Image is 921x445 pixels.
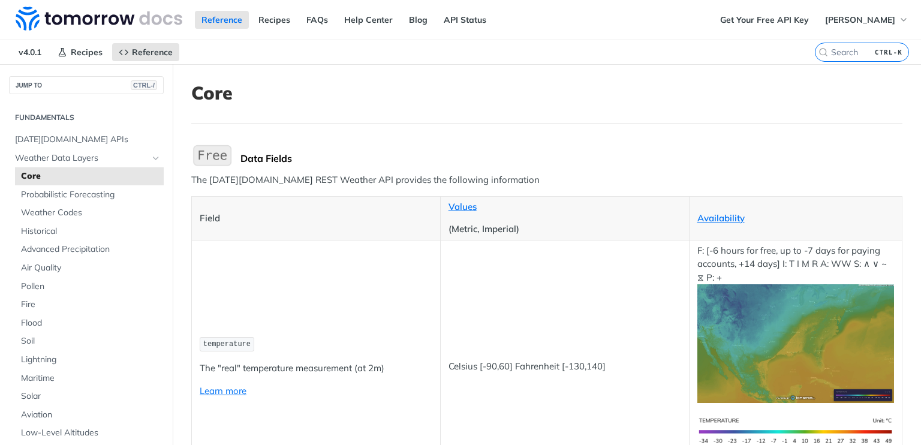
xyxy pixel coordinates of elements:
a: Recipes [51,43,109,61]
a: Maritime [15,369,164,387]
span: [DATE][DOMAIN_NAME] APIs [15,134,161,146]
a: API Status [437,11,493,29]
span: Core [21,170,161,182]
span: Probabilistic Forecasting [21,189,161,201]
span: Solar [21,390,161,402]
p: F: [-6 hours for free, up to -7 days for paying accounts, +14 days] I: T I M R A: WW S: ∧ ∨ ~ ⧖ P: + [697,244,895,403]
span: Advanced Precipitation [21,243,161,255]
span: Reference [132,47,173,58]
button: Hide subpages for Weather Data Layers [151,154,161,163]
a: Values [449,201,477,212]
span: Expand image [697,425,895,436]
a: Reference [112,43,179,61]
a: Low-Level Altitudes [15,424,164,442]
h2: Fundamentals [9,112,164,123]
p: Field [200,212,432,225]
a: Probabilistic Forecasting [15,186,164,204]
span: Weather Codes [21,207,161,219]
a: Weather Codes [15,204,164,222]
a: Lightning [15,351,164,369]
a: Pollen [15,278,164,296]
button: [PERSON_NAME] [818,11,915,29]
a: [DATE][DOMAIN_NAME] APIs [9,131,164,149]
span: Soil [21,335,161,347]
span: Maritime [21,372,161,384]
a: Weather Data LayersHide subpages for Weather Data Layers [9,149,164,167]
a: Air Quality [15,259,164,277]
span: Expand image [697,337,895,348]
p: The [DATE][DOMAIN_NAME] REST Weather API provides the following information [191,173,902,187]
a: Recipes [252,11,297,29]
a: Core [15,167,164,185]
a: Aviation [15,406,164,424]
p: (Metric, Imperial) [449,222,681,236]
img: Tomorrow.io Weather API Docs [16,7,182,31]
p: The "real" temperature measurement (at 2m) [200,362,432,375]
span: Pollen [21,281,161,293]
a: Learn more [200,385,246,396]
span: temperature [203,340,251,348]
span: Air Quality [21,262,161,274]
a: Historical [15,222,164,240]
a: Help Center [338,11,399,29]
span: CTRL-/ [131,80,157,90]
span: Low-Level Altitudes [21,427,161,439]
span: Lightning [21,354,161,366]
div: Data Fields [240,152,902,164]
a: Flood [15,314,164,332]
svg: Search [818,47,828,57]
span: Weather Data Layers [15,152,148,164]
a: FAQs [300,11,335,29]
kbd: CTRL-K [872,46,905,58]
a: Availability [697,212,745,224]
a: Fire [15,296,164,314]
span: Flood [21,317,161,329]
a: Advanced Precipitation [15,240,164,258]
span: v4.0.1 [12,43,48,61]
a: Soil [15,332,164,350]
span: Fire [21,299,161,311]
h1: Core [191,82,902,104]
button: JUMP TOCTRL-/ [9,76,164,94]
a: Blog [402,11,434,29]
span: Historical [21,225,161,237]
a: Solar [15,387,164,405]
span: [PERSON_NAME] [825,14,895,25]
p: Celsius [-90,60] Fahrenheit [-130,140] [449,360,681,374]
span: Aviation [21,409,161,421]
a: Reference [195,11,249,29]
a: Get Your Free API Key [714,11,815,29]
span: Recipes [71,47,103,58]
